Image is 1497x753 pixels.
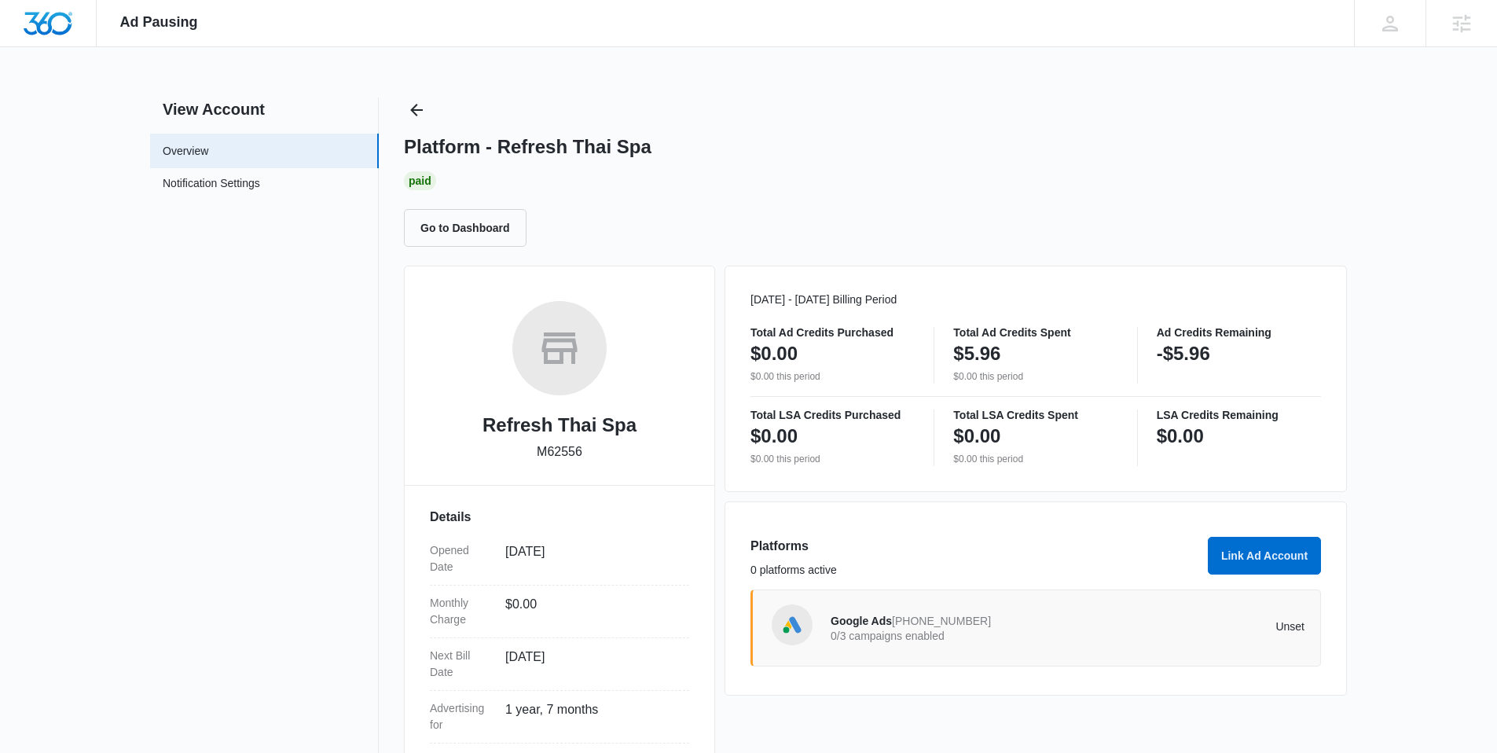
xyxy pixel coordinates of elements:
[1157,327,1321,338] p: Ad Credits Remaining
[505,648,677,681] dd: [DATE]
[780,613,804,637] img: Google Ads
[953,452,1117,466] p: $0.00 this period
[404,97,429,123] button: Back
[750,292,1321,308] p: [DATE] - [DATE] Billing Period
[430,533,689,586] div: Opened Date[DATE]
[953,424,1000,449] p: $0.00
[163,175,260,196] a: Notification Settings
[430,508,689,527] h3: Details
[1157,341,1210,366] p: -$5.96
[750,410,915,421] p: Total LSA Credits Purchased
[831,630,1068,641] p: 0/3 campaigns enabled
[163,143,208,160] a: Overview
[505,542,677,575] dd: [DATE]
[1157,410,1321,421] p: LSA Credits Remaining
[430,700,493,733] dt: Advertising for
[750,562,1198,579] p: 0 platforms active
[120,14,198,31] span: Ad Pausing
[953,410,1117,421] p: Total LSA Credits Spent
[1068,621,1305,632] p: Unset
[750,590,1321,667] a: Google AdsGoogle Ads[PHONE_NUMBER]0/3 campaigns enabledUnset
[430,648,493,681] dt: Next Bill Date
[430,542,493,575] dt: Opened Date
[482,411,637,439] h2: Refresh Thai Spa
[953,327,1117,338] p: Total Ad Credits Spent
[430,595,493,628] dt: Monthly Charge
[1157,424,1204,449] p: $0.00
[505,700,677,733] dd: 1 year, 7 months
[831,615,892,627] span: Google Ads
[404,221,536,234] a: Go to Dashboard
[750,537,1198,556] h3: Platforms
[953,341,1000,366] p: $5.96
[750,369,915,384] p: $0.00 this period
[892,615,991,627] span: [PHONE_NUMBER]
[404,209,527,247] button: Go to Dashboard
[404,135,651,159] h1: Platform - Refresh Thai Spa
[537,443,582,461] p: M62556
[750,424,798,449] p: $0.00
[404,171,436,190] div: Paid
[150,97,379,121] h2: View Account
[430,691,689,744] div: Advertising for1 year, 7 months
[750,341,798,366] p: $0.00
[430,586,689,638] div: Monthly Charge$0.00
[1208,537,1321,575] button: Link Ad Account
[953,369,1117,384] p: $0.00 this period
[505,595,677,628] dd: $0.00
[430,638,689,691] div: Next Bill Date[DATE]
[750,327,915,338] p: Total Ad Credits Purchased
[750,452,915,466] p: $0.00 this period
